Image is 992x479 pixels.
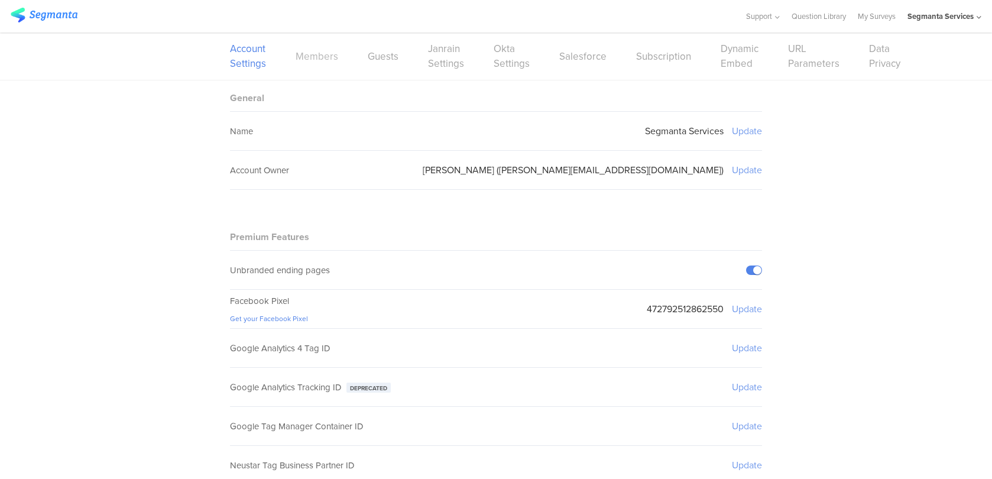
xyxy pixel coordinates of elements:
span: Google Analytics 4 Tag ID [230,342,330,355]
a: URL Parameters [788,41,839,71]
sg-block-title: General [230,91,264,105]
span: Facebook Pixel [230,294,289,308]
a: Janrain Settings [428,41,464,71]
sg-block-title: Premium Features [230,230,309,244]
div: Segmanta Services [907,11,974,22]
div: Deprecated [346,383,391,393]
sg-setting-edit-trigger: Update [732,163,762,177]
a: Guests [368,49,398,64]
sg-setting-edit-trigger: Update [732,302,762,316]
sg-setting-edit-trigger: Update [732,458,762,472]
sg-field-title: Account Owner [230,164,289,177]
sg-setting-edit-trigger: Update [732,341,762,355]
span: Google Analytics Tracking ID [230,381,342,394]
sg-field-title: Name [230,125,253,138]
a: Dynamic Embed [721,41,758,71]
span: Support [746,11,772,22]
sg-setting-edit-trigger: Update [732,124,762,138]
sg-setting-value: 472792512862550 [647,302,724,316]
a: Salesforce [559,49,607,64]
a: Okta Settings [494,41,530,71]
a: Data Privacy [869,41,900,71]
sg-setting-edit-trigger: Update [732,419,762,433]
sg-setting-value: [PERSON_NAME] ([PERSON_NAME][EMAIL_ADDRESS][DOMAIN_NAME]) [423,163,724,177]
span: Neustar Tag Business Partner ID [230,459,355,472]
a: Get your Facebook Pixel [230,313,308,324]
sg-setting-edit-trigger: Update [732,380,762,394]
span: Google Tag Manager Container ID [230,420,364,433]
div: Unbranded ending pages [230,264,330,277]
img: segmanta logo [11,8,77,22]
sg-setting-value: Segmanta Services [645,124,724,138]
a: Members [296,49,338,64]
a: Subscription [636,49,691,64]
